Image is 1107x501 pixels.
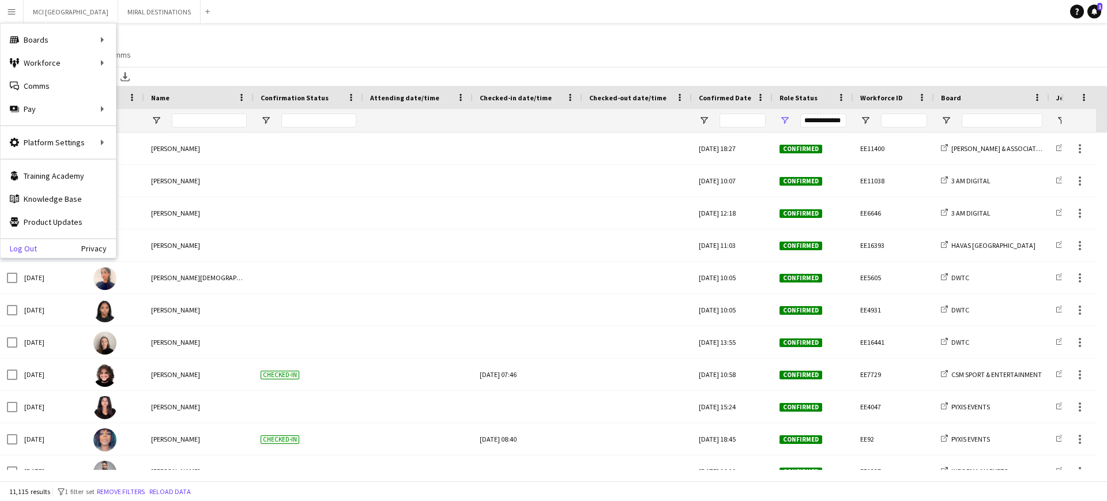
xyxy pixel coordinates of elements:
[93,332,116,355] img: Svetla Ivanova
[951,241,1036,250] span: HAVAS [GEOGRAPHIC_DATA]
[261,371,299,379] span: Checked-in
[1,74,116,97] a: Comms
[261,93,329,102] span: Confirmation Status
[93,299,116,322] img: Vayan Mohamed
[853,423,934,455] div: EE92
[951,209,991,217] span: 3 AM DIGITAL
[951,435,990,443] span: PYXIS EVENTS
[780,306,822,315] span: Confirmed
[95,485,147,498] button: Remove filters
[93,396,116,419] img: Anisha Tari
[853,165,934,197] div: EE11038
[780,209,822,218] span: Confirmed
[147,485,193,498] button: Reload data
[692,229,773,261] div: [DATE] 11:03
[941,370,1042,379] a: CSM SPORT & ENTERTAINMENT
[951,176,991,185] span: 3 AM DIGITAL
[692,262,773,293] div: [DATE] 10:05
[941,176,991,185] a: 3 AM DIGITAL
[951,144,1056,153] span: [PERSON_NAME] & ASSOCIATES KSA
[1,210,116,233] a: Product Updates
[17,262,86,293] div: [DATE]
[151,306,200,314] span: [PERSON_NAME]
[151,209,200,217] span: [PERSON_NAME]
[692,391,773,423] div: [DATE] 15:24
[24,1,118,23] button: MCI [GEOGRAPHIC_DATA]
[699,93,751,102] span: Confirmed Date
[853,455,934,487] div: EE1327
[1,131,116,154] div: Platform Settings
[780,145,822,153] span: Confirmed
[17,423,86,455] div: [DATE]
[860,115,871,126] button: Open Filter Menu
[780,403,822,412] span: Confirmed
[17,455,86,487] div: [DATE]
[17,359,86,390] div: [DATE]
[93,267,116,290] img: Mona Mohammed
[780,93,818,102] span: Role Status
[281,114,356,127] input: Confirmation Status Filter Input
[780,371,822,379] span: Confirmed
[941,144,1056,153] a: [PERSON_NAME] & ASSOCIATES KSA
[853,229,934,261] div: EE16393
[853,262,934,293] div: EE5605
[853,197,934,229] div: EE6646
[151,241,200,250] span: [PERSON_NAME]
[780,435,822,444] span: Confirmed
[93,461,116,484] img: Jai Harpalani
[17,294,86,326] div: [DATE]
[261,115,271,126] button: Open Filter Menu
[692,197,773,229] div: [DATE] 12:18
[151,115,161,126] button: Open Filter Menu
[951,370,1042,379] span: CSM SPORT & ENTERTAINMENT
[93,364,116,387] img: Pascal Albuquerque
[1087,5,1101,18] a: 1
[941,241,1036,250] a: HAVAS [GEOGRAPHIC_DATA]
[1097,3,1102,10] span: 1
[951,467,1008,476] span: INFORMA MARKETS
[941,273,969,282] a: DWTC
[1056,115,1067,126] button: Open Filter Menu
[699,115,709,126] button: Open Filter Menu
[151,402,200,411] span: [PERSON_NAME]
[151,338,200,346] span: [PERSON_NAME]
[951,338,969,346] span: DWTC
[370,93,439,102] span: Attending date/time
[692,423,773,455] div: [DATE] 18:45
[100,47,135,62] a: Comms
[951,273,969,282] span: DWTC
[172,114,247,127] input: Name Filter Input
[81,244,116,253] a: Privacy
[780,242,822,250] span: Confirmed
[941,306,969,314] a: DWTC
[93,428,116,451] img: Stephanie Gunn
[118,1,201,23] button: MIRAL DESTINATIONS
[881,114,927,127] input: Workforce ID Filter Input
[853,133,934,164] div: EE11400
[589,93,667,102] span: Checked-out date/time
[151,467,200,476] span: [PERSON_NAME]
[853,294,934,326] div: EE4931
[692,165,773,197] div: [DATE] 10:07
[941,435,990,443] a: PYXIS EVENTS
[780,115,790,126] button: Open Filter Menu
[941,338,969,346] a: DWTC
[951,402,990,411] span: PYXIS EVENTS
[17,326,86,358] div: [DATE]
[1056,93,1086,102] span: Job Title
[105,50,131,60] span: Comms
[1,51,116,74] div: Workforce
[480,423,575,455] div: [DATE] 08:40
[1,187,116,210] a: Knowledge Base
[480,359,575,390] div: [DATE] 07:46
[720,114,766,127] input: Confirmed Date Filter Input
[151,435,200,443] span: [PERSON_NAME]
[151,370,200,379] span: [PERSON_NAME]
[151,144,200,153] span: [PERSON_NAME]
[941,402,990,411] a: PYXIS EVENTS
[151,93,170,102] span: Name
[951,306,969,314] span: DWTC
[860,93,903,102] span: Workforce ID
[151,176,200,185] span: [PERSON_NAME]
[1,97,116,120] div: Pay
